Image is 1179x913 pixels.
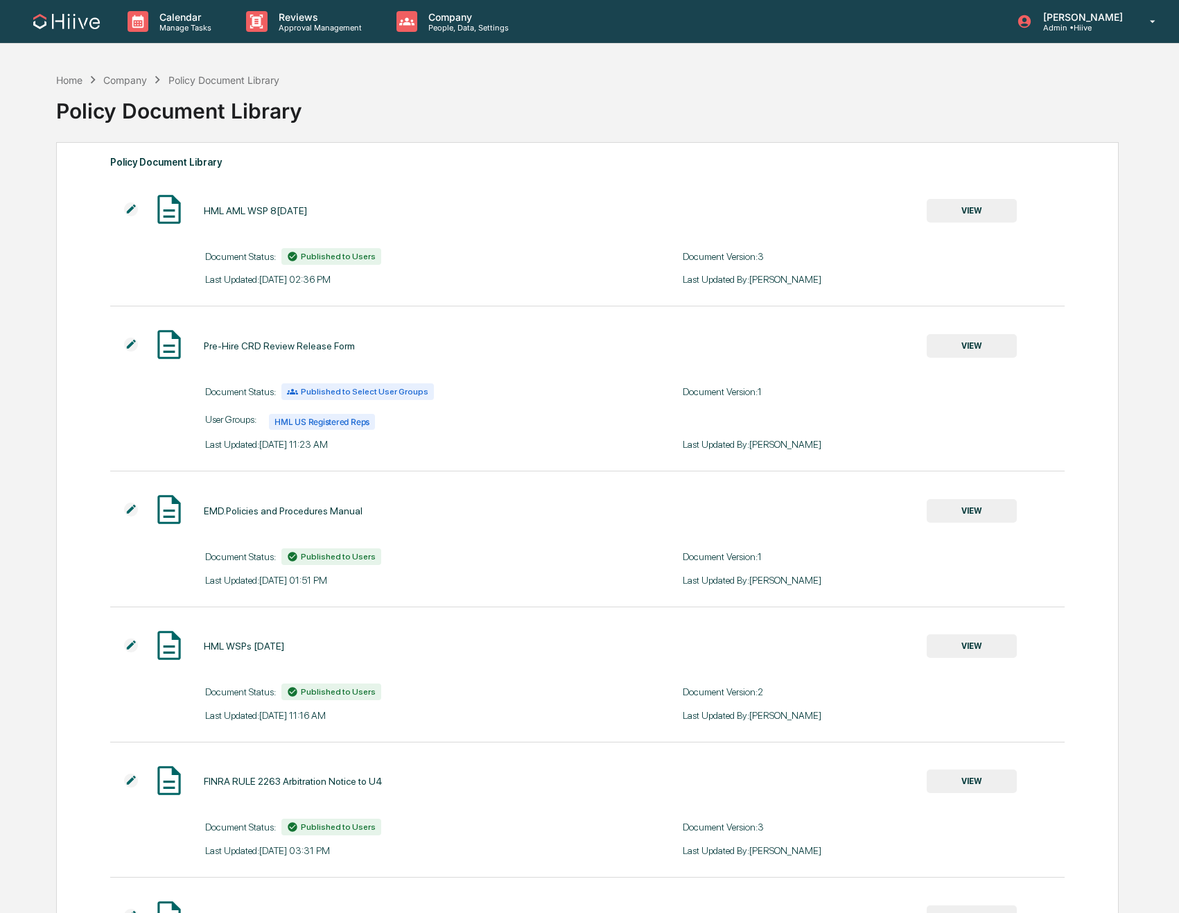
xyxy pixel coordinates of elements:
div: Last Updated By: [PERSON_NAME] [683,575,1065,586]
div: Last Updated: [DATE] 11:23 AM [205,439,587,450]
img: Document Icon [152,763,186,798]
img: logo [33,14,100,29]
img: Document Icon [152,327,186,362]
p: Manage Tasks [148,23,218,33]
img: Additional Document Icon [124,774,138,788]
div: Document Version: 1 [683,551,1065,562]
p: Reviews [268,11,369,23]
p: Admin • Hiive [1032,23,1130,33]
button: VIEW [927,199,1017,223]
div: Last Updated: [DATE] 11:16 AM [205,710,587,721]
button: VIEW [927,499,1017,523]
div: Home [56,74,82,86]
img: Document Icon [152,492,186,527]
span: Published to Users [301,687,376,697]
div: HML US Registered Reps [269,414,375,430]
span: Published to Users [301,552,376,562]
div: EMD.Policies and Procedures Manual [204,505,363,516]
div: Document Status: [205,819,587,835]
div: Company [103,74,147,86]
div: Policy Document Library [110,153,1065,171]
div: Last Updated: [DATE] 01:51 PM [205,575,587,586]
div: Pre-Hire CRD Review Release Form [204,340,355,351]
div: Last Updated By: [PERSON_NAME] [683,274,1065,285]
img: Document Icon [152,628,186,663]
div: User Groups: [205,410,587,430]
div: Last Updated: [DATE] 02:36 PM [205,274,587,285]
img: Additional Document Icon [124,202,138,216]
span: Published to Users [301,822,376,832]
div: Document Version: 3 [683,821,1065,833]
span: Published to Select User Groups [301,387,428,397]
div: Policy Document Library [56,87,1117,123]
p: Calendar [148,11,218,23]
div: Document Status: [205,383,587,400]
p: Company [417,11,516,23]
img: Document Icon [152,192,186,227]
img: Additional Document Icon [124,338,138,351]
div: Document Version: 2 [683,686,1065,697]
button: VIEW [927,334,1017,358]
div: Document Version: 1 [683,386,1065,397]
div: Last Updated: [DATE] 03:31 PM [205,845,587,856]
div: Document Status: [205,684,587,700]
button: VIEW [927,769,1017,793]
div: FINRA RULE 2263 Arbitration Notice to U4 [204,776,383,787]
div: Document Status: [205,548,587,565]
button: VIEW [927,634,1017,658]
div: Document Status: [205,248,587,265]
img: Additional Document Icon [124,503,138,516]
div: HML WSPs [DATE] [204,641,284,652]
div: Document Version: 3 [683,251,1065,262]
div: Policy Document Library [168,74,279,86]
img: Additional Document Icon [124,638,138,652]
div: Last Updated By: [PERSON_NAME] [683,439,1065,450]
p: [PERSON_NAME] [1032,11,1130,23]
p: People, Data, Settings [417,23,516,33]
div: Last Updated By: [PERSON_NAME] [683,845,1065,856]
span: Published to Users [301,252,376,261]
div: Last Updated By: [PERSON_NAME] [683,710,1065,721]
div: HML AML WSP 8[DATE] [204,205,307,216]
p: Approval Management [268,23,369,33]
iframe: Open customer support [1135,867,1172,905]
